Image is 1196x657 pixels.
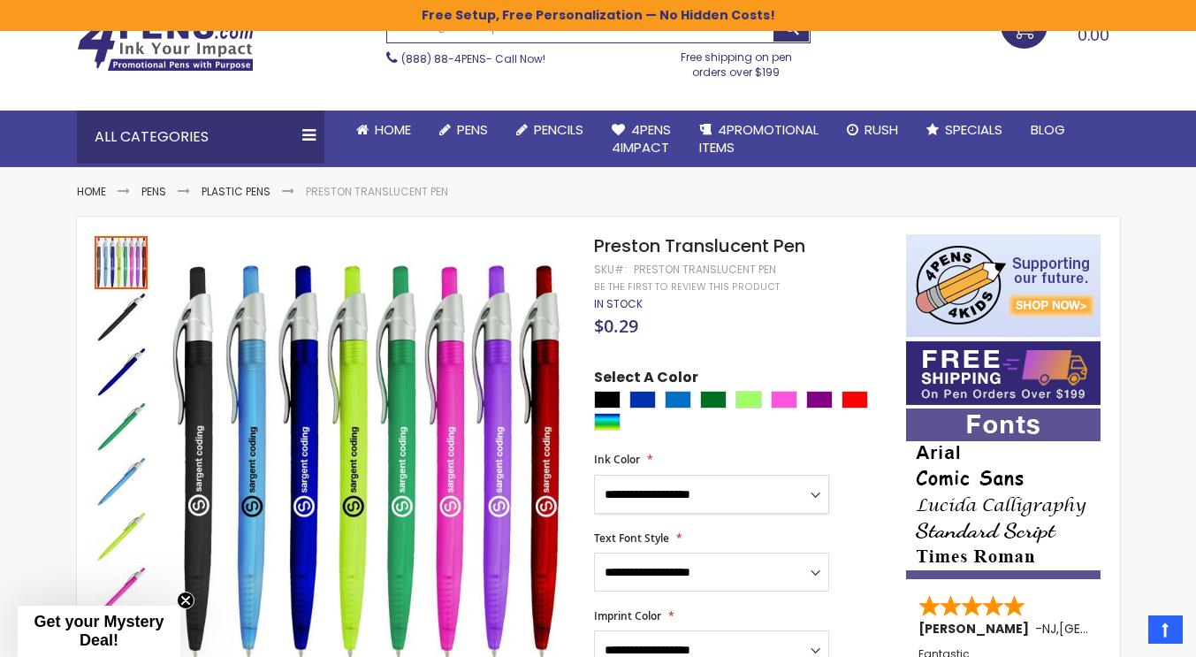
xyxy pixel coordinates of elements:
[906,409,1101,579] img: font-personalization-examples
[18,606,180,657] div: Get your Mystery Deal!Close teaser
[177,592,194,609] button: Close teaser
[771,391,797,409] div: Pink
[502,111,598,149] a: Pencils
[700,391,727,409] div: Green
[594,233,805,258] span: Preston Translucent Pen
[306,185,448,199] li: Preston Translucent Pen
[457,120,488,139] span: Pens
[141,184,166,199] a: Pens
[1078,24,1109,46] span: 0.00
[95,346,148,399] img: Preston Translucent Pen
[95,455,148,508] img: Preston Translucent Pen
[685,111,833,168] a: 4PROMOTIONALITEMS
[95,563,149,618] div: Preston Translucent Pen
[906,234,1101,337] img: 4pens 4 kids
[95,399,149,454] div: Preston Translucent Pen
[594,391,621,409] div: Black
[202,184,270,199] a: Plastic Pens
[918,620,1035,638] span: [PERSON_NAME]
[594,314,638,338] span: $0.29
[594,608,661,623] span: Imprint Color
[1031,120,1065,139] span: Blog
[1059,620,1189,638] span: [GEOGRAPHIC_DATA]
[806,391,833,409] div: Purple
[342,111,425,149] a: Home
[598,111,685,168] a: 4Pens4impact
[833,111,912,149] a: Rush
[735,391,762,409] div: Green Light
[1148,615,1183,644] a: Top
[95,234,149,289] div: Preston Translucent Pen
[594,280,780,294] a: Be the first to review this product
[662,43,811,79] div: Free shipping on pen orders over $199
[401,51,545,66] span: - Call Now!
[95,289,149,344] div: Preston Translucent Pen
[906,341,1101,405] img: Free shipping on orders over $199
[95,508,149,563] div: Preston Translucent Pen
[425,111,502,149] a: Pens
[865,120,898,139] span: Rush
[945,120,1002,139] span: Specials
[634,263,776,277] div: Preston Translucent Pen
[594,262,627,277] strong: SKU
[594,452,640,467] span: Ink Color
[95,454,149,508] div: Preston Translucent Pen
[699,120,819,157] span: 4PROMOTIONAL ITEMS
[95,401,148,454] img: Preston Translucent Pen
[375,120,411,139] span: Home
[1017,111,1079,149] a: Blog
[612,120,671,157] span: 4Pens 4impact
[1035,620,1189,638] span: - ,
[594,531,669,546] span: Text Font Style
[912,111,1017,149] a: Specials
[77,184,106,199] a: Home
[77,111,324,164] div: All Categories
[34,613,164,649] span: Get your Mystery Deal!
[594,368,698,392] span: Select A Color
[1042,620,1056,638] span: NJ
[629,391,656,409] div: Blue
[95,344,149,399] div: Preston Translucent Pen
[95,565,148,618] img: Preston Translucent Pen
[77,15,254,72] img: 4Pens Custom Pens and Promotional Products
[95,510,148,563] img: Preston Translucent Pen
[534,120,583,139] span: Pencils
[594,296,643,311] span: In stock
[594,297,643,311] div: Availability
[401,51,486,66] a: (888) 88-4PENS
[95,291,148,344] img: Preston Translucent Pen
[594,413,621,431] div: Assorted
[842,391,868,409] div: Red
[665,391,691,409] div: Blue Light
